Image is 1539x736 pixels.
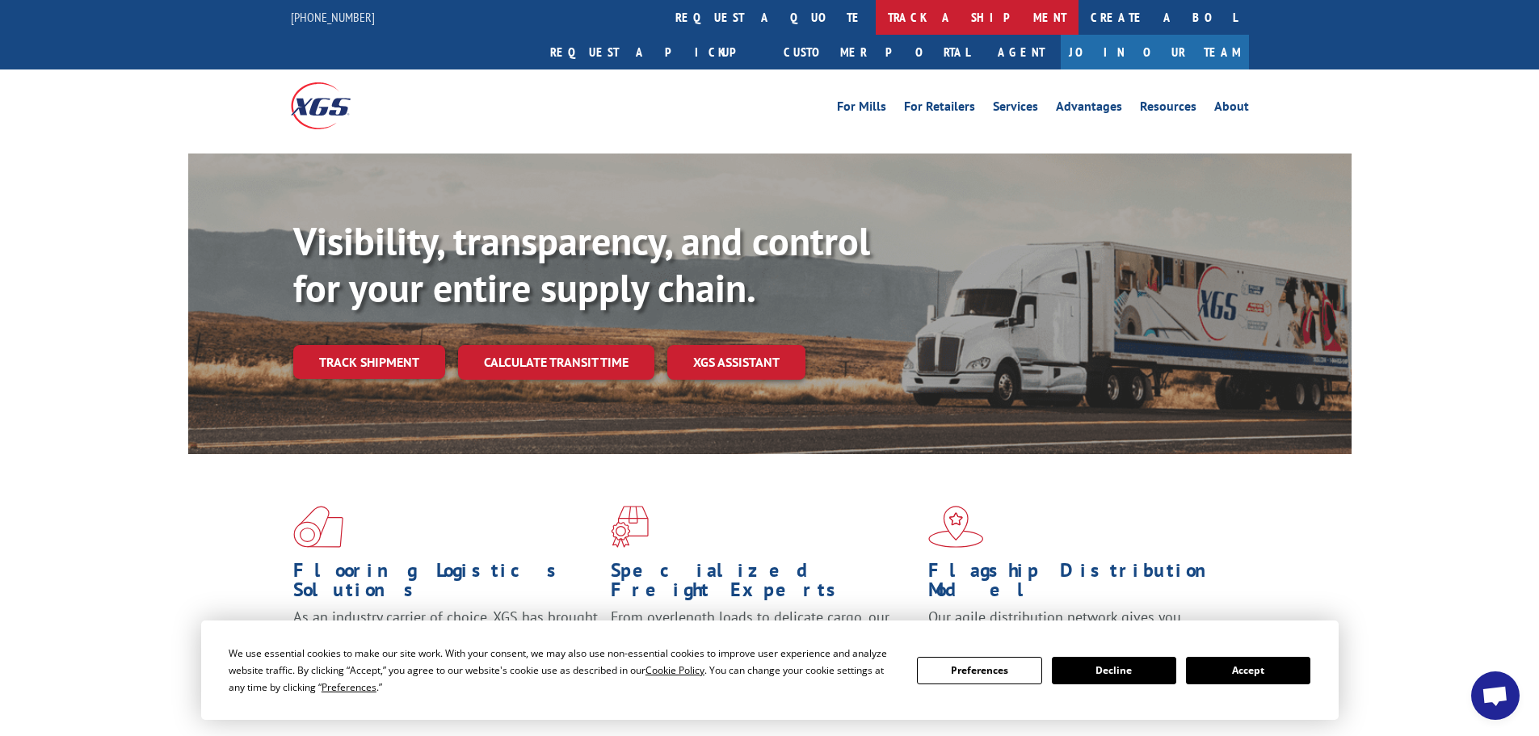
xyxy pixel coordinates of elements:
[201,620,1339,720] div: Cookie Consent Prompt
[1052,657,1176,684] button: Decline
[904,100,975,118] a: For Retailers
[1471,671,1520,720] div: Open chat
[538,35,772,69] a: Request a pickup
[1061,35,1249,69] a: Join Our Team
[322,680,376,694] span: Preferences
[928,506,984,548] img: xgs-icon-flagship-distribution-model-red
[293,345,445,379] a: Track shipment
[611,506,649,548] img: xgs-icon-focused-on-flooring-red
[917,657,1041,684] button: Preferences
[772,35,982,69] a: Customer Portal
[837,100,886,118] a: For Mills
[611,561,916,608] h1: Specialized Freight Experts
[458,345,654,380] a: Calculate transit time
[293,608,598,665] span: As an industry carrier of choice, XGS has brought innovation and dedication to flooring logistics...
[645,663,704,677] span: Cookie Policy
[667,345,805,380] a: XGS ASSISTANT
[928,561,1234,608] h1: Flagship Distribution Model
[993,100,1038,118] a: Services
[293,506,343,548] img: xgs-icon-total-supply-chain-intelligence-red
[928,608,1226,646] span: Our agile distribution network gives you nationwide inventory management on demand.
[291,9,375,25] a: [PHONE_NUMBER]
[982,35,1061,69] a: Agent
[1140,100,1196,118] a: Resources
[1056,100,1122,118] a: Advantages
[1214,100,1249,118] a: About
[1186,657,1310,684] button: Accept
[293,216,870,313] b: Visibility, transparency, and control for your entire supply chain.
[611,608,916,679] p: From overlength loads to delicate cargo, our experienced staff knows the best way to move your fr...
[229,645,898,696] div: We use essential cookies to make our site work. With your consent, we may also use non-essential ...
[293,561,599,608] h1: Flooring Logistics Solutions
